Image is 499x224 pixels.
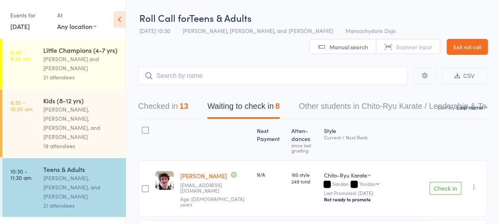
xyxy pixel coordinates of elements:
div: 21 attendees [43,201,119,210]
span: Teens & Adults [189,11,252,24]
button: CSV [442,68,487,85]
div: Not ready to promote [324,196,423,203]
small: Last Promoted: [DATE] [324,190,423,196]
div: [PERSON_NAME], [PERSON_NAME], [PERSON_NAME], and [PERSON_NAME] [43,105,119,141]
a: [PERSON_NAME] [180,172,227,180]
a: 8:40 -9:20 amLittle Champions (4-7 yrs)[PERSON_NAME] and [PERSON_NAME]21 attendees [2,39,126,89]
span: Scanner input [396,43,432,51]
span: [DATE] 10:30 [139,27,170,35]
span: 249 total [291,178,317,185]
a: Exit roll call [447,39,488,55]
div: Teens & Adults [43,165,119,174]
div: [PERSON_NAME], [PERSON_NAME], and [PERSON_NAME] [43,174,119,201]
div: 19 attendees [43,141,119,151]
div: Any location [57,22,96,31]
a: [DATE] [10,22,30,31]
div: Kids (8-12 yrs) [43,96,119,105]
a: 9:30 -10:20 amKids (8-12 yrs)[PERSON_NAME], [PERSON_NAME], [PERSON_NAME], and [PERSON_NAME]19 att... [2,89,126,157]
div: Chito-Ryu Karate [324,171,367,179]
div: Sandan [324,181,423,188]
button: Check in [430,182,461,195]
div: 8 [275,102,279,110]
img: image1622185344.png [155,171,174,190]
div: Events for [10,9,49,22]
div: At [57,9,96,22]
span: Manual search [329,43,368,51]
label: Sort by [437,103,455,111]
input: Search by name [138,67,408,85]
div: since last grading [291,143,317,153]
span: 185 style [291,171,317,178]
div: Atten­dances [288,123,320,157]
a: 10:30 -11:30 amTeens & Adults[PERSON_NAME], [PERSON_NAME], and [PERSON_NAME]21 attendees [2,158,126,217]
span: Roll Call for [139,11,189,24]
span: Age: [DEMOGRAPHIC_DATA] years [180,195,245,208]
div: Current / Next Rank [324,135,423,140]
div: 13 [179,102,188,110]
span: Maroochydore Dojo [345,27,396,35]
button: Waiting to check in8 [207,98,279,119]
div: Style [320,123,426,157]
div: [PERSON_NAME] and [PERSON_NAME] [43,54,119,73]
time: 9:30 - 10:20 am [10,99,33,112]
button: Checked in13 [138,98,188,119]
div: Yondan [359,181,375,186]
div: Next Payment [254,123,288,157]
div: Little Champions (4-7 yrs) [43,46,119,54]
small: bkeefey6@gmail.com [180,182,250,194]
time: 8:40 - 9:20 am [10,49,31,62]
div: 21 attendees [43,73,119,82]
time: 10:30 - 11:30 am [10,168,31,181]
div: Last name [457,103,483,111]
div: N/A [257,171,285,178]
span: [PERSON_NAME], [PERSON_NAME], and [PERSON_NAME] [183,27,333,35]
